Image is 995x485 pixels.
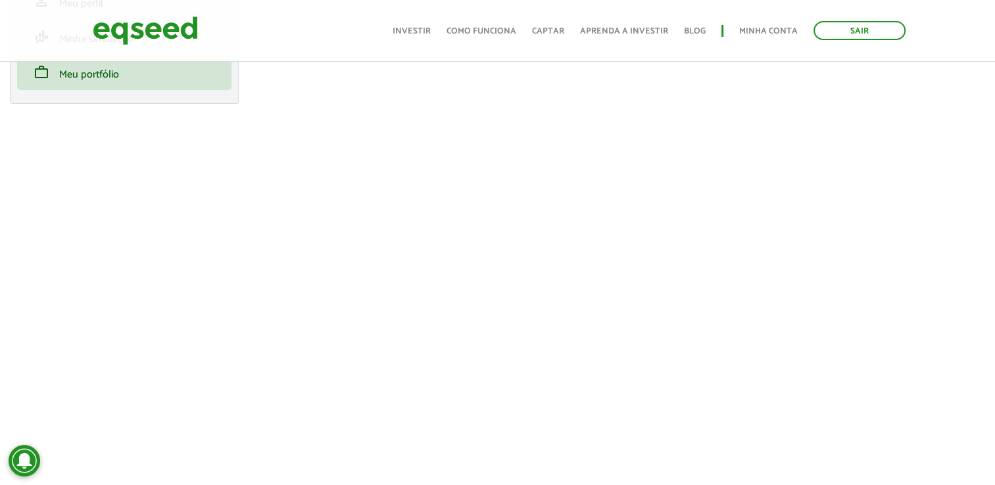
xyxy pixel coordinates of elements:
[17,55,231,90] li: Meu portfólio
[93,13,198,48] img: EqSeed
[813,21,906,40] a: Sair
[447,27,516,35] a: Como funciona
[27,64,222,80] a: workMeu portfólio
[59,66,119,83] span: Meu portfólio
[580,27,668,35] a: Aprenda a investir
[34,64,49,80] span: work
[393,27,431,35] a: Investir
[684,27,706,35] a: Blog
[739,27,798,35] a: Minha conta
[532,27,564,35] a: Captar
